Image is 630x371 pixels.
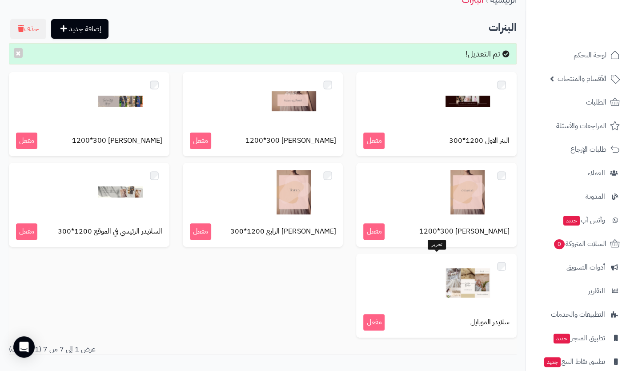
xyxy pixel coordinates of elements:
img: logo-2.png [570,24,622,42]
span: التطبيقات والخدمات [551,308,605,321]
span: البنر الاول 1200*300 [449,136,510,146]
span: مفعل [363,133,385,149]
span: المراجعات والأسئلة [556,120,606,132]
span: مفعل [16,133,37,149]
a: [PERSON_NAME] 1200*300 مفعل [9,72,169,156]
span: سلايدر الموبايل [470,317,510,327]
span: لوحة التحكم [574,49,606,61]
div: تحرير [428,240,446,250]
div: Open Intercom Messenger [13,336,35,358]
a: طلبات الإرجاع [531,139,625,160]
span: مفعل [363,314,385,331]
span: العملاء [588,167,605,179]
span: الطلبات [586,96,606,109]
a: [PERSON_NAME] 1200*300 مفعل [183,72,343,156]
span: مفعل [16,223,37,240]
span: [PERSON_NAME] 1200*300 [245,136,336,146]
span: مفعل [190,133,211,149]
a: لوحة التحكم [531,44,625,66]
a: السلايدر الرئيسي في الموقع 1200*300 مفعل [9,163,169,247]
a: الطلبات [531,92,625,113]
a: سلايدر الموبايل مفعل [356,254,517,338]
span: تطبيق نقاط البيع [543,355,605,368]
a: السلات المتروكة0 [531,233,625,254]
span: التقارير [588,285,605,297]
span: جديد [563,216,580,226]
a: المدونة [531,186,625,207]
span: الأقسام والمنتجات [558,73,606,85]
span: [PERSON_NAME] 1200*300 [72,136,162,146]
a: التطبيقات والخدمات [531,304,625,325]
a: إضافة جديد [51,19,108,39]
div: عرض 1 إلى 7 من 7 (1 صفحات) [2,344,263,355]
span: المدونة [586,190,605,203]
span: [PERSON_NAME] 1200*300 [419,226,510,237]
span: السلايدر الرئيسي في الموقع 1200*300 [58,226,162,237]
a: البنر الاول 1200*300 مفعل [356,72,517,156]
a: العملاء [531,162,625,184]
span: [PERSON_NAME] الرابع 1200*300 [230,226,336,237]
div: تم التعديل! [9,43,517,65]
span: مفعل [363,223,385,240]
span: أدوات التسويق [566,261,605,274]
a: تطبيق المتجرجديد [531,327,625,349]
a: وآتس آبجديد [531,210,625,231]
button: حذف [10,19,46,39]
span: جديد [554,334,570,343]
span: طلبات الإرجاع [570,143,606,156]
a: [PERSON_NAME] الرابع 1200*300 مفعل [183,163,343,247]
a: المراجعات والأسئلة [531,115,625,137]
a: أدوات التسويق [531,257,625,278]
span: السلات المتروكة [553,238,606,250]
span: جديد [544,357,561,367]
button: × [14,48,23,58]
span: وآتس آب [562,214,605,226]
h2: البنرات [9,19,517,37]
a: التقارير [531,280,625,302]
span: مفعل [190,223,211,240]
span: 0 [554,239,565,249]
a: [PERSON_NAME] 1200*300 مفعل [356,163,517,247]
span: تطبيق المتجر [553,332,605,344]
